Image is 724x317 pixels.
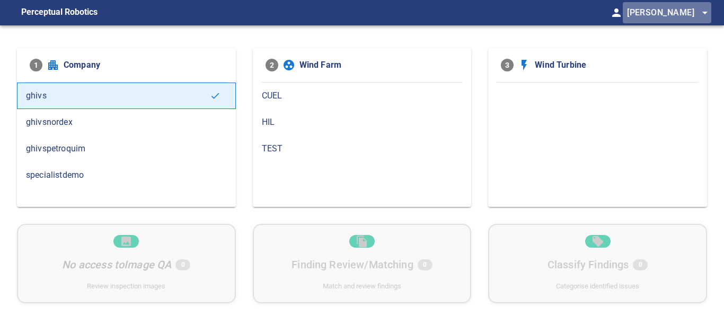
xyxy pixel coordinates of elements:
[253,109,472,135] div: HIL
[17,109,236,135] div: ghivsnordex
[253,83,472,109] div: CUEL
[501,59,514,71] span: 3
[262,142,463,155] span: TEST
[253,135,472,162] div: TEST
[26,169,227,182] span: specialistdemo
[262,116,463,129] span: HIL
[26,142,227,155] span: ghivspetroquim
[610,6,623,19] span: person
[17,135,236,162] div: ghivspetroquim
[262,89,463,102] span: CUEL
[26,116,227,129] span: ghivsnordex
[266,59,278,71] span: 2
[64,59,223,71] span: Company
[699,6,711,19] span: arrow_drop_down
[17,162,236,188] div: specialistdemo
[30,59,42,71] span: 1
[535,59,694,71] span: Wind Turbine
[299,59,459,71] span: Wind Farm
[17,83,236,109] div: ghivs
[623,2,711,23] button: [PERSON_NAME]
[26,89,210,102] span: ghivs
[21,4,98,21] figcaption: Perceptual Robotics
[627,5,711,20] span: [PERSON_NAME]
